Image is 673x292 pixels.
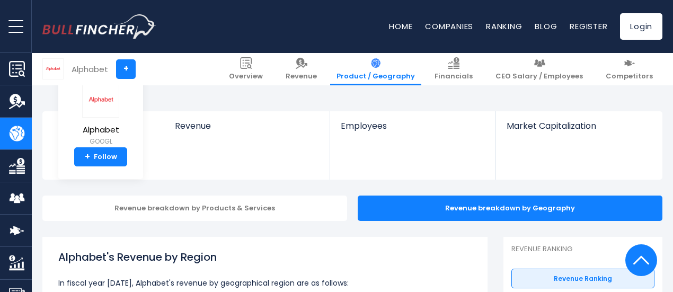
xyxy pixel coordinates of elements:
[358,196,662,221] div: Revenue breakdown by Geography
[42,196,347,221] div: Revenue breakdown by Products & Services
[435,72,473,81] span: Financials
[164,111,330,149] a: Revenue
[43,59,63,79] img: GOOGL logo
[42,14,156,39] a: Go to homepage
[570,21,607,32] a: Register
[425,21,473,32] a: Companies
[330,53,421,85] a: Product / Geography
[42,14,156,39] img: bullfincher logo
[341,121,484,131] span: Employees
[58,249,472,265] h1: Alphabet's Revenue by Region
[511,269,654,289] a: Revenue Ranking
[489,53,589,85] a: CEO Salary / Employees
[82,82,120,148] a: Alphabet GOOGL
[175,121,320,131] span: Revenue
[389,21,412,32] a: Home
[229,72,263,81] span: Overview
[223,53,269,85] a: Overview
[85,152,90,162] strong: +
[286,72,317,81] span: Revenue
[82,126,119,135] span: Alphabet
[116,59,136,79] a: +
[507,121,651,131] span: Market Capitalization
[330,111,495,149] a: Employees
[606,72,653,81] span: Competitors
[511,245,654,254] p: Revenue Ranking
[495,72,583,81] span: CEO Salary / Employees
[336,72,415,81] span: Product / Geography
[496,111,661,149] a: Market Capitalization
[428,53,479,85] a: Financials
[74,147,127,166] a: +Follow
[72,63,108,75] div: Alphabet
[58,277,472,289] p: In fiscal year [DATE], Alphabet's revenue by geographical region are as follows:
[620,13,662,40] a: Login
[599,53,659,85] a: Competitors
[486,21,522,32] a: Ranking
[279,53,323,85] a: Revenue
[82,82,119,118] img: GOOGL logo
[82,137,119,146] small: GOOGL
[535,21,557,32] a: Blog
